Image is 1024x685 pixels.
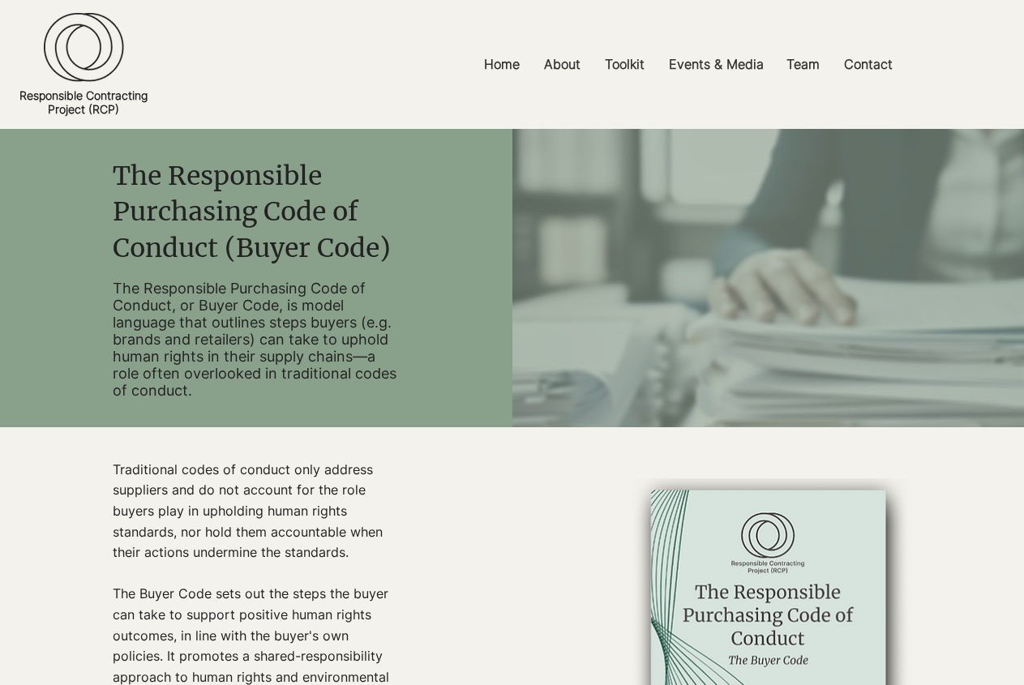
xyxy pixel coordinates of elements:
a: Events & Media [657,46,774,83]
p: Home [476,46,528,83]
nav: Site [353,46,1024,83]
p: The Responsible Purchasing Code of Conduct, or Buyer Code, is model language that outlines steps ... [113,280,400,399]
a: Contact [832,46,905,83]
p: Traditional codes of conduct only address suppliers and do not account for the role buyers play i... [113,460,400,584]
p: About [536,46,589,83]
p: Team [778,46,828,83]
a: Home [472,46,532,83]
a: Responsible ContractingProject (RCP) [19,88,148,116]
a: About [532,46,593,83]
p: Contact [836,46,901,83]
p: Toolkit [597,46,653,83]
span: The Responsible Purchasing Code of Conduct (Buyer Code) [113,160,391,265]
a: Toolkit [593,46,657,83]
a: Team [774,46,832,83]
p: Events & Media [661,46,772,83]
